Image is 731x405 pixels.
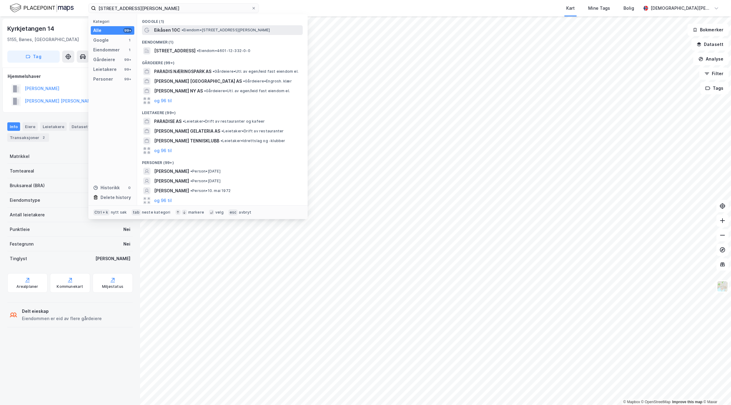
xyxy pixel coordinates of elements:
div: Festegrunn [10,240,34,248]
div: Mine Tags [588,5,610,12]
button: Datasett [691,38,729,51]
div: Antall leietakere [10,211,45,218]
div: velg [215,210,224,215]
a: OpenStreetMap [641,400,671,404]
div: Kommunekart [57,284,83,289]
div: Transaksjoner [7,133,49,142]
button: og 96 til [154,197,172,204]
span: [PERSON_NAME] [154,187,189,194]
span: Gårdeiere • Utl. av egen/leid fast eiendom el. [204,89,290,93]
div: Eiendommer [93,46,120,54]
span: • [190,169,192,173]
span: Person • [DATE] [190,179,221,183]
div: Eiendommen er eid av flere gårdeiere [22,315,102,322]
div: Miljøstatus [102,284,123,289]
div: neste kategori [142,210,171,215]
div: 99+ [123,77,132,82]
div: Tinglyst [10,255,27,262]
img: Z [717,281,728,292]
div: Kart [566,5,575,12]
div: Kategori [93,19,134,24]
span: Eiendom • [STREET_ADDRESS][PERSON_NAME] [182,28,270,33]
span: • [213,69,214,74]
span: Eikåsen 10C [154,26,180,34]
div: Eiendommer (1) [137,35,308,46]
div: Personer [93,75,113,83]
span: Eiendom • 4601-12-332-0-0 [197,48,250,53]
span: • [190,179,192,183]
span: • [183,119,185,124]
span: Gårdeiere • Engrosh. klær [243,79,292,84]
div: markere [188,210,204,215]
div: esc [228,209,238,215]
iframe: Chat Widget [701,376,731,405]
span: • [243,79,245,83]
div: Datasett [69,122,92,131]
div: Punktleie [10,226,30,233]
div: Bruksareal (BRA) [10,182,45,189]
div: Delete history [101,194,131,201]
div: 0 [127,185,132,190]
span: • [221,129,223,133]
div: Eiendomstype [10,197,40,204]
button: og 96 til [154,97,172,104]
span: • [197,48,199,53]
div: 5155, Bønes, [GEOGRAPHIC_DATA] [7,36,79,43]
span: • [204,89,206,93]
button: Analyse [693,53,729,65]
input: Søk på adresse, matrikkel, gårdeiere, leietakere eller personer [96,4,251,13]
div: Gårdeiere (99+) [137,56,308,67]
span: Person • 10. mai 1972 [190,188,231,193]
div: avbryt [239,210,251,215]
div: [PERSON_NAME] [95,255,130,262]
button: Bokmerker [687,24,729,36]
button: Tags [700,82,729,94]
div: Leietakere [93,66,117,73]
span: PARADISE AS [154,118,182,125]
div: 1 [127,38,132,43]
div: 1 [127,47,132,52]
div: Google (1) [137,14,308,25]
div: Google [93,37,109,44]
span: Leietaker • Idrettslag og -klubber [221,138,285,143]
button: Tag [7,51,60,63]
span: [STREET_ADDRESS] [154,47,196,54]
span: [PERSON_NAME] [154,177,189,185]
div: Info [7,122,20,131]
span: Person • [DATE] [190,169,221,174]
span: Gårdeiere • Utl. av egen/leid fast eiendom el. [213,69,298,74]
div: Alle [93,27,101,34]
div: 99+ [123,57,132,62]
button: Filter [699,68,729,80]
a: Improve this map [672,400,702,404]
span: • [190,188,192,193]
span: [PERSON_NAME] TENNISKLUBB [154,137,219,145]
div: Nei [123,226,130,233]
span: [PERSON_NAME] GELATERIA AS [154,127,220,135]
div: Bolig [623,5,634,12]
div: Eiere [23,122,38,131]
div: [DEMOGRAPHIC_DATA][PERSON_NAME] [651,5,712,12]
span: • [221,138,222,143]
div: Tomteareal [10,167,34,175]
a: Mapbox [623,400,640,404]
span: Leietaker • Drift av restauranter og kafeer [183,119,265,124]
span: [PERSON_NAME] [154,168,189,175]
div: Ctrl + k [93,209,110,215]
div: Leietakere [40,122,67,131]
div: Arealplaner [16,284,38,289]
span: [PERSON_NAME] [GEOGRAPHIC_DATA] AS [154,78,242,85]
span: • [182,28,183,32]
img: logo.f888ab2527a4732fd821a326f86c7f29.svg [10,3,74,13]
div: Historikk [93,184,120,191]
div: 2 [41,134,47,141]
div: Matrikkel [10,153,30,160]
div: nytt søk [111,210,127,215]
div: Nei [123,240,130,248]
span: Leietaker • Drift av restauranter [221,129,284,134]
div: Hjemmelshaver [8,73,132,80]
div: Gårdeiere [93,56,115,63]
span: PARADIS NÆRINGSPARK AS [154,68,211,75]
span: [PERSON_NAME] NY AS [154,87,203,95]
